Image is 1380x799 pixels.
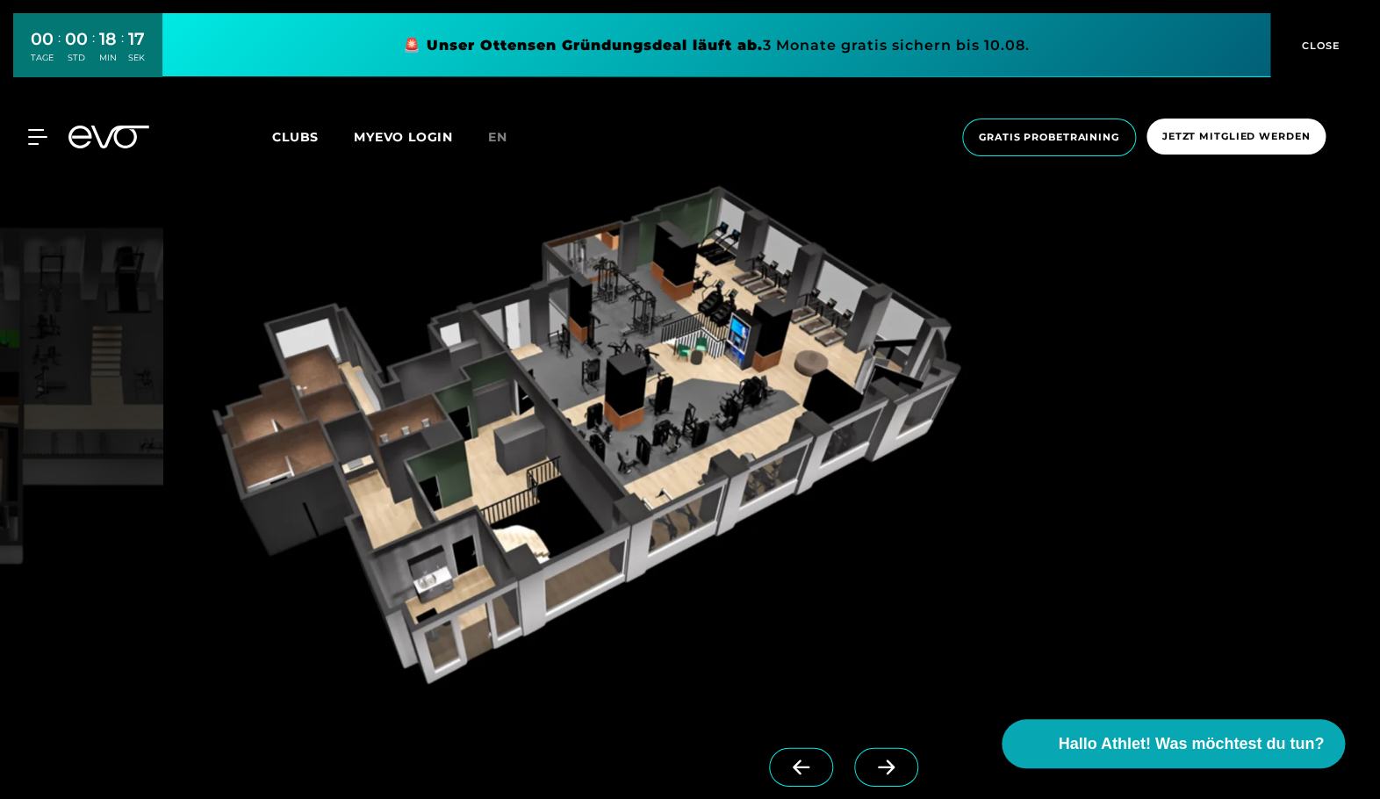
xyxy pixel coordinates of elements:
div: 00 [31,26,54,52]
img: evofitness [170,165,1002,706]
span: Clubs [272,129,319,145]
div: STD [65,52,88,64]
div: 00 [65,26,88,52]
span: en [488,129,507,145]
div: 17 [128,26,145,52]
span: Jetzt Mitglied werden [1162,129,1310,144]
div: SEK [128,52,145,64]
a: en [488,127,528,148]
div: : [92,28,95,75]
div: TAGE [31,52,54,64]
div: : [121,28,124,75]
button: Hallo Athlet! Was möchtest du tun? [1002,719,1345,768]
div: MIN [99,52,117,64]
span: Gratis Probetraining [979,130,1119,145]
a: Jetzt Mitglied werden [1141,119,1331,156]
div: : [58,28,61,75]
button: CLOSE [1270,13,1367,77]
a: Gratis Probetraining [957,119,1141,156]
a: MYEVO LOGIN [354,129,453,145]
div: 18 [99,26,117,52]
span: CLOSE [1297,38,1340,54]
span: Hallo Athlet! Was möchtest du tun? [1058,732,1324,756]
a: Clubs [272,128,354,145]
